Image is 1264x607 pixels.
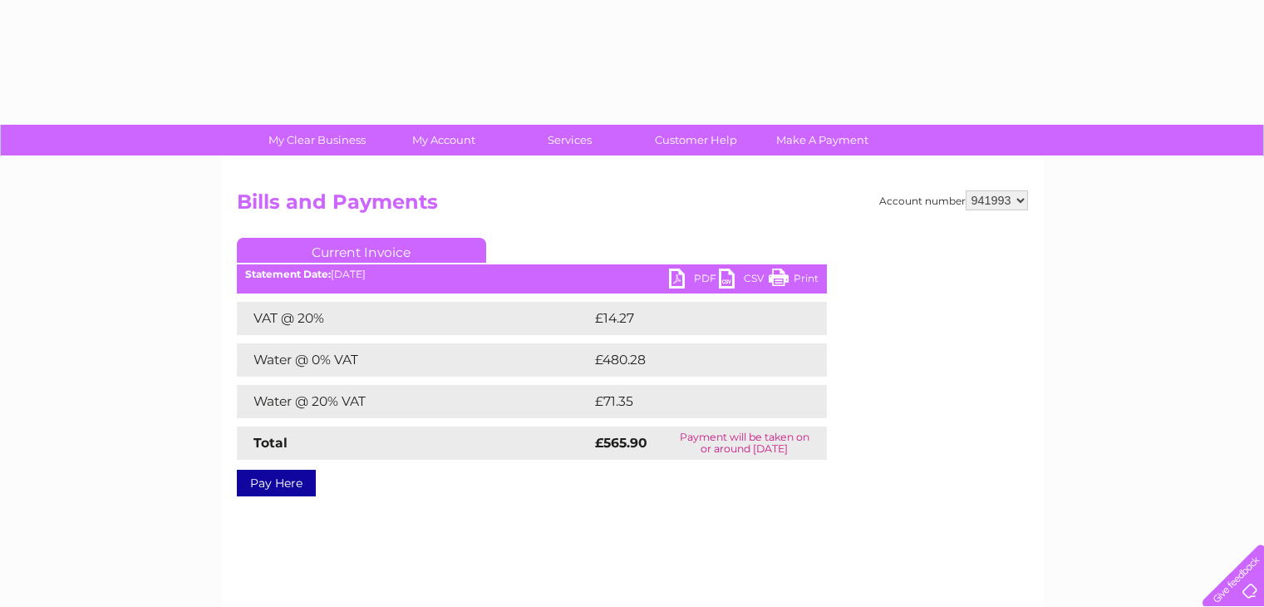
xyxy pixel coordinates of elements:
h2: Bills and Payments [237,190,1028,222]
a: PDF [669,269,719,293]
div: Account number [879,190,1028,210]
div: [DATE] [237,269,827,280]
b: Statement Date: [245,268,331,280]
td: £14.27 [591,302,792,335]
a: CSV [719,269,769,293]
a: Customer Help [627,125,765,155]
td: £480.28 [591,343,798,377]
a: Pay Here [237,470,316,496]
a: Make A Payment [754,125,891,155]
strong: Total [253,435,288,451]
td: VAT @ 20% [237,302,591,335]
td: Water @ 0% VAT [237,343,591,377]
a: Services [501,125,638,155]
a: Print [769,269,819,293]
a: Current Invoice [237,238,486,263]
strong: £565.90 [595,435,647,451]
a: My Account [375,125,512,155]
a: My Clear Business [248,125,386,155]
td: £71.35 [591,385,791,418]
td: Payment will be taken on or around [DATE] [662,427,826,460]
td: Water @ 20% VAT [237,385,591,418]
